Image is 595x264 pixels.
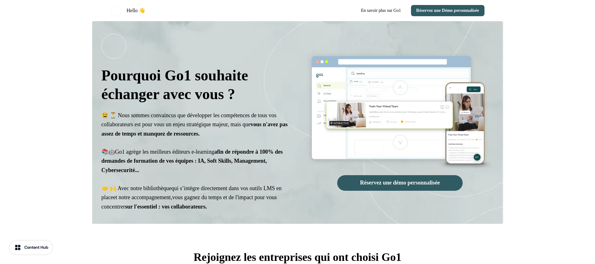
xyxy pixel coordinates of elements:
[125,204,207,210] strong: sur l'essentiel : vos collaborateurs.
[411,5,484,16] button: Réservez une Démo personnalisée
[102,149,283,173] strong: afin de répondre à 100% des demandes de formation de vos équipes : IA, Soft Skills, Management, C...
[102,66,289,103] p: Pourquoi Go1 souhaite échanger avec vous ?
[102,149,115,155] strong: 📚🤖
[127,7,145,14] p: Hello 👋
[102,185,282,200] span: qui s’intègre directement dans vos outils LMS en place
[10,241,52,254] button: Content Hub
[102,112,288,137] span: 😫 ⏳ Nous sommes convaincus que développer les compétences de tous vos collaborateurs est pour vou...
[102,194,277,209] span: vous gagnez du temps et de l'impact pour vous concentrer
[337,175,462,191] button: Réservez une démo personnalisée
[102,149,283,173] span: Go1 agrège les meilleurs éditeurs e-learning​
[113,194,172,200] span: et notre accompagnement,
[24,244,48,251] div: Content Hub
[356,5,406,16] button: En savoir plus sur Go1
[102,121,288,137] strong: vous n'avez pas assez de temps et manquez de ressources.
[102,185,172,191] span: 🤝 🙌 Avec notre bibliothèque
